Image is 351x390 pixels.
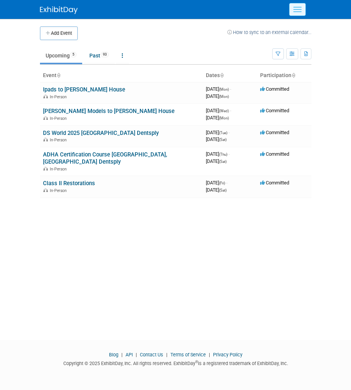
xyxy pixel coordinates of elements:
[257,69,311,82] th: Participation
[219,131,227,135] span: (Tue)
[230,86,231,92] span: -
[43,108,175,115] a: [PERSON_NAME] Models to [PERSON_NAME] House
[50,188,69,193] span: In-Person
[43,116,48,120] img: In-Person Event
[195,360,198,364] sup: ®
[50,94,69,99] span: In-Person
[126,352,133,357] a: API
[120,352,124,357] span: |
[43,138,48,141] img: In-Person Event
[213,352,242,357] a: Privacy Policy
[260,130,289,135] span: Committed
[43,86,125,93] a: Ipads to [PERSON_NAME] House
[164,352,169,357] span: |
[50,167,69,172] span: In-Person
[84,48,115,63] a: Past93
[50,116,69,121] span: In-Person
[40,6,78,14] img: ExhibitDay
[207,352,212,357] span: |
[43,180,95,187] a: Class II Restorations
[140,352,163,357] a: Contact Us
[43,151,167,165] a: ADHA Certification Course [GEOGRAPHIC_DATA], [GEOGRAPHIC_DATA] Dentsply
[206,108,231,113] span: [DATE]
[289,3,306,16] button: Menu
[40,48,82,63] a: Upcoming5
[260,151,289,157] span: Committed
[43,167,48,170] img: In-Person Event
[206,130,230,135] span: [DATE]
[220,72,224,78] a: Sort by Start Date
[206,93,229,99] span: [DATE]
[206,136,227,142] span: [DATE]
[109,352,118,357] a: Blog
[57,72,60,78] a: Sort by Event Name
[40,69,203,82] th: Event
[206,187,227,193] span: [DATE]
[50,138,69,142] span: In-Person
[227,29,311,35] a: How to sync to an external calendar...
[203,69,257,82] th: Dates
[226,180,227,186] span: -
[228,130,230,135] span: -
[170,352,206,357] a: Terms of Service
[219,152,227,156] span: (Thu)
[40,26,78,40] button: Add Event
[206,86,231,92] span: [DATE]
[219,87,229,91] span: (Mon)
[206,115,229,121] span: [DATE]
[43,130,159,136] a: DS World 2025 [GEOGRAPHIC_DATA] Dentsply
[219,188,227,192] span: (Sat)
[43,94,48,98] img: In-Person Event
[70,52,77,57] span: 5
[101,52,109,57] span: 93
[291,72,295,78] a: Sort by Participation Type
[219,159,227,164] span: (Sat)
[219,138,227,142] span: (Sat)
[260,108,289,113] span: Committed
[219,94,229,99] span: (Mon)
[206,158,227,164] span: [DATE]
[230,108,231,113] span: -
[40,358,311,367] div: Copyright © 2025 ExhibitDay, Inc. All rights reserved. ExhibitDay is a registered trademark of Ex...
[206,151,230,157] span: [DATE]
[219,109,229,113] span: (Wed)
[260,86,289,92] span: Committed
[134,352,139,357] span: |
[260,180,289,186] span: Committed
[219,116,229,120] span: (Mon)
[219,181,225,185] span: (Fri)
[206,180,227,186] span: [DATE]
[228,151,230,157] span: -
[43,188,48,192] img: In-Person Event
